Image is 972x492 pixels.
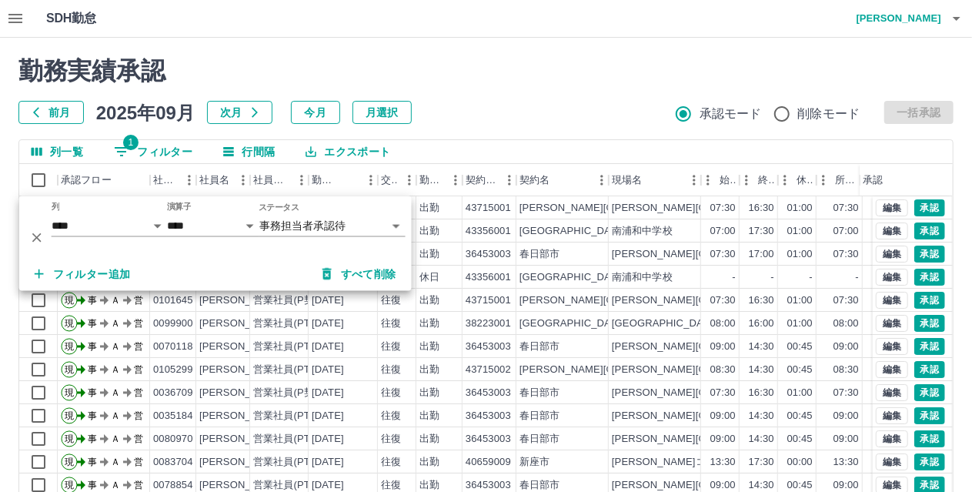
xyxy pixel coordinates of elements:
div: 勤務区分 [419,164,444,196]
div: 36453003 [466,432,511,447]
button: 編集 [876,384,908,401]
div: 出勤 [419,409,439,423]
div: 社員名 [199,164,229,196]
button: フィルター追加 [22,260,143,288]
div: 承認 [860,164,940,196]
span: 承認モード [700,105,762,123]
div: 承認フロー [61,164,112,196]
button: ソート [338,169,359,191]
div: 0080970 [153,432,193,447]
div: 出勤 [419,316,439,331]
div: 08:30 [833,363,859,377]
div: 勤務日 [309,164,378,196]
span: 1 [123,135,139,150]
div: 09:00 [710,409,736,423]
div: 往復 [381,340,401,354]
div: 南浦和中学校 [612,270,673,285]
div: 社員区分 [250,164,309,196]
div: 春日部市 [519,247,560,262]
text: Ａ [111,410,120,421]
text: Ａ [111,387,120,398]
div: 01:00 [787,247,813,262]
div: [PERSON_NAME][GEOGRAPHIC_DATA] [519,363,710,377]
div: 出勤 [419,455,439,470]
div: [GEOGRAPHIC_DATA][PERSON_NAME] [612,316,802,331]
button: 承認 [914,454,945,470]
div: 往復 [381,409,401,423]
div: - [856,270,859,285]
div: 春日部市 [519,432,560,447]
div: [PERSON_NAME] [199,386,283,400]
div: 始業 [701,164,740,196]
button: 承認 [914,269,945,286]
text: 事 [88,480,97,490]
div: [GEOGRAPHIC_DATA] [519,316,626,331]
div: 社員区分 [253,164,290,196]
button: 編集 [876,269,908,286]
text: Ａ [111,318,120,329]
text: 事 [88,387,97,398]
div: 0099900 [153,316,193,331]
div: [DATE] [312,340,344,354]
button: 承認 [914,384,945,401]
div: 終業 [740,164,778,196]
div: 所定開始 [835,164,860,196]
div: [PERSON_NAME] [199,363,283,377]
div: 契約名 [519,164,549,196]
div: 出勤 [419,432,439,447]
div: 契約コード [463,164,516,196]
div: 07:30 [833,293,859,308]
div: 出勤 [419,247,439,262]
button: 承認 [914,361,945,378]
div: 14:30 [749,340,774,354]
div: 休憩 [778,164,817,196]
div: 出勤 [419,363,439,377]
button: エクスポート [293,140,402,163]
button: 今月 [291,101,340,124]
div: 休日 [419,270,439,285]
div: 社員番号 [150,164,196,196]
div: [PERSON_NAME] [199,455,283,470]
div: 01:00 [787,316,813,331]
div: 08:00 [833,316,859,331]
div: [DATE] [312,316,344,331]
button: 承認 [914,199,945,216]
div: [DATE] [312,386,344,400]
div: 38223001 [466,316,511,331]
button: 編集 [876,454,908,470]
button: メニュー [398,169,421,192]
div: 07:30 [833,247,859,262]
div: [DATE] [312,363,344,377]
button: 編集 [876,223,908,239]
div: [DATE] [312,455,344,470]
div: [DATE] [312,409,344,423]
text: 現 [65,387,74,398]
div: 14:30 [749,432,774,447]
div: 16:30 [749,293,774,308]
div: 07:30 [710,201,736,216]
button: 承認 [914,246,945,263]
div: 往復 [381,455,401,470]
label: ステータス [259,202,299,213]
button: 月選択 [352,101,412,124]
text: 現 [65,433,74,444]
div: 所定開始 [817,164,863,196]
div: 09:00 [710,432,736,447]
button: メニュー [444,169,467,192]
text: 営 [134,480,143,490]
div: - [771,270,774,285]
div: 交通費 [378,164,416,196]
div: 春日部市 [519,386,560,400]
div: 春日部市 [519,340,560,354]
div: 出勤 [419,340,439,354]
div: [GEOGRAPHIC_DATA] [519,224,626,239]
div: 43356001 [466,270,511,285]
div: 01:00 [787,293,813,308]
button: 承認 [914,430,945,447]
label: 演算子 [167,201,192,213]
button: 承認 [914,315,945,332]
div: 0083704 [153,455,193,470]
div: 13:30 [833,455,859,470]
div: [PERSON_NAME][GEOGRAPHIC_DATA] [519,293,710,308]
button: 編集 [876,407,908,424]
